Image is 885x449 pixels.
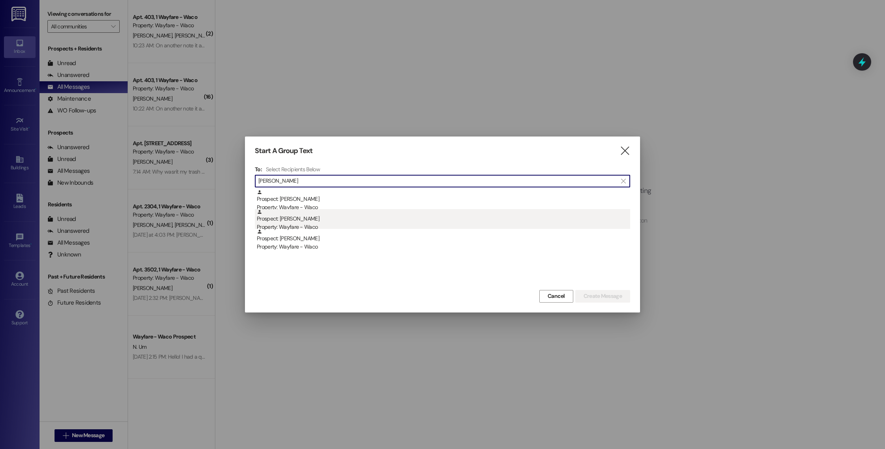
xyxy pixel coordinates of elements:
[619,147,630,155] i: 
[255,146,313,155] h3: Start A Group Text
[255,166,262,173] h3: To:
[584,292,622,300] span: Create Message
[257,209,630,232] div: Prospect: [PERSON_NAME]
[266,166,320,173] h4: Select Recipients Below
[255,229,630,249] div: Prospect: [PERSON_NAME]Property: Wayfare - Waco
[539,290,573,303] button: Cancel
[255,189,630,209] div: Prospect: [PERSON_NAME]Property: Wayfare - Waco
[257,189,630,212] div: Prospect: [PERSON_NAME]
[255,209,630,229] div: Prospect: [PERSON_NAME]Property: Wayfare - Waco
[621,178,625,184] i: 
[617,175,630,187] button: Clear text
[257,203,630,211] div: Property: Wayfare - Waco
[257,243,630,251] div: Property: Wayfare - Waco
[257,229,630,251] div: Prospect: [PERSON_NAME]
[548,292,565,300] span: Cancel
[257,223,630,231] div: Property: Wayfare - Waco
[258,176,617,187] input: Search for any contact or apartment
[575,290,630,303] button: Create Message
